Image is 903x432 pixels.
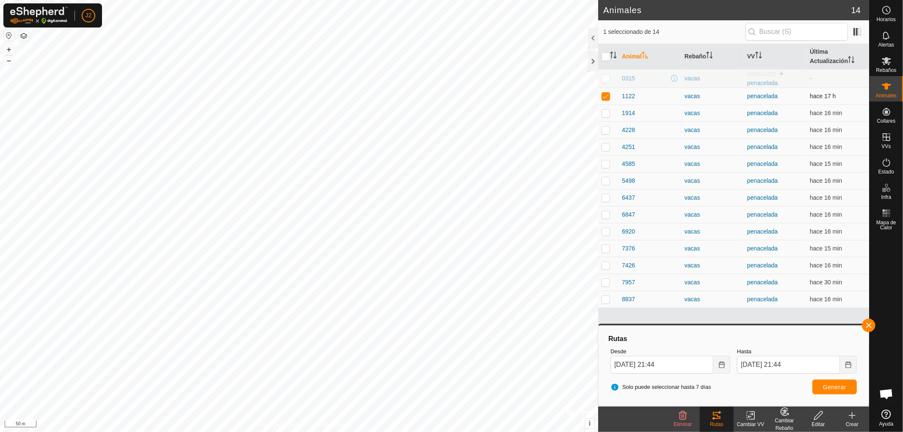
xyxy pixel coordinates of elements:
[10,7,68,24] img: Logo Gallagher
[685,210,740,219] div: vacas
[747,177,778,184] a: penacelada
[744,44,806,69] th: VV
[840,356,857,374] button: Choose Date
[622,92,635,101] span: 1122
[607,334,860,344] div: Rutas
[747,211,778,218] a: penacelada
[806,44,869,69] th: Última Actualización
[876,68,896,73] span: Rebaños
[810,110,842,116] span: 15 sept 2025, 21:32
[4,30,14,41] button: Restablecer Mapa
[622,278,635,287] span: 7957
[810,211,842,218] span: 15 sept 2025, 21:32
[685,74,740,83] div: vacas
[878,42,894,47] span: Alertas
[700,421,734,428] div: Rutas
[685,244,740,253] div: vacas
[622,160,635,168] span: 4585
[685,109,740,118] div: vacas
[585,419,594,428] button: i
[610,383,711,391] span: Solo puede seleccionar hasta 7 días
[685,143,740,151] div: vacas
[810,262,842,269] span: 15 sept 2025, 21:32
[747,127,778,133] a: penacelada
[835,421,869,428] div: Crear
[681,44,744,69] th: Rebaño
[86,11,92,20] span: J2
[810,160,842,167] span: 15 sept 2025, 21:33
[874,381,899,407] div: Chat abierto
[801,421,835,428] div: Editar
[851,4,861,17] span: 14
[685,193,740,202] div: vacas
[622,74,635,83] span: 0315
[778,70,784,77] img: hasta
[747,262,778,269] a: penacelada
[881,195,891,200] span: Infra
[810,228,842,235] span: 15 sept 2025, 21:32
[603,5,851,15] h2: Animales
[706,53,713,60] p-sorticon: Activar para ordenar
[622,210,635,219] span: 6847
[685,295,740,304] div: vacas
[622,176,635,185] span: 5498
[810,245,842,252] span: 15 sept 2025, 21:33
[877,17,896,22] span: Horarios
[685,126,740,135] div: vacas
[622,193,635,202] span: 6437
[674,421,692,427] span: Eliminar
[812,380,857,394] button: Generar
[713,356,730,374] button: Choose Date
[747,228,778,235] a: penacelada
[642,53,649,60] p-sorticon: Activar para ordenar
[622,126,635,135] span: 4228
[315,421,343,429] a: Contáctenos
[823,384,846,391] span: Generar
[879,421,894,426] span: Ayuda
[734,421,768,428] div: Cambiar VV
[622,143,635,151] span: 4251
[768,417,801,432] div: Cambiar Rebaño
[589,420,591,427] span: i
[810,127,842,133] span: 15 sept 2025, 21:32
[878,169,894,174] span: Estado
[622,295,635,304] span: 8837
[685,92,740,101] div: vacas
[685,261,740,270] div: vacas
[877,118,895,124] span: Collares
[622,109,635,118] span: 1914
[747,245,778,252] a: penacelada
[810,93,836,99] span: 15 sept 2025, 4:32
[881,144,891,149] span: VVs
[622,244,635,253] span: 7376
[747,160,778,167] a: penacelada
[747,71,776,77] span: APAGADO
[4,55,14,66] button: –
[810,143,842,150] span: 15 sept 2025, 21:32
[622,227,635,236] span: 6920
[810,194,842,201] span: 15 sept 2025, 21:32
[747,194,778,201] a: penacelada
[685,278,740,287] div: vacas
[747,143,778,150] a: penacelada
[747,279,778,286] a: penacelada
[619,44,681,69] th: Animal
[755,53,762,60] p-sorticon: Activar para ordenar
[610,347,730,356] label: Desde
[747,93,778,99] a: penacelada
[872,220,901,230] span: Mapa de Calor
[685,227,740,236] div: vacas
[848,58,855,64] p-sorticon: Activar para ordenar
[876,93,897,98] span: Animales
[870,406,903,430] a: Ayuda
[610,53,617,60] p-sorticon: Activar para ordenar
[810,75,812,82] span: -
[737,347,857,356] label: Hasta
[746,23,848,41] input: Buscar (S)
[747,80,778,86] a: penacelada
[747,110,778,116] a: penacelada
[685,176,740,185] div: vacas
[810,296,842,303] span: 15 sept 2025, 21:32
[810,177,842,184] span: 15 sept 2025, 21:32
[810,279,842,286] span: 15 sept 2025, 21:18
